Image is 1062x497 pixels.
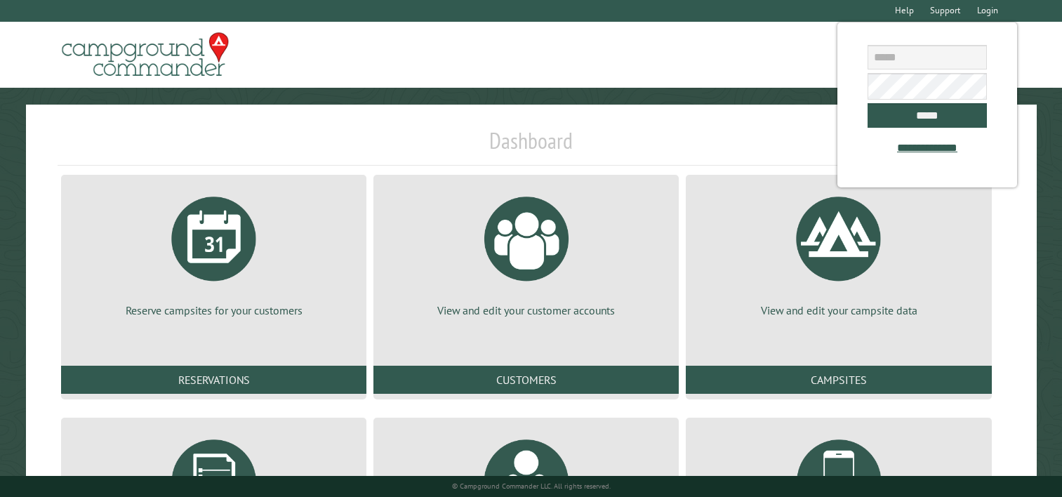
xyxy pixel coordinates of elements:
a: View and edit your campsite data [703,186,974,318]
a: Reserve campsites for your customers [78,186,350,318]
p: Reserve campsites for your customers [78,303,350,318]
a: Customers [373,366,679,394]
a: Campsites [686,366,991,394]
h1: Dashboard [58,127,1004,166]
p: View and edit your campsite data [703,303,974,318]
p: View and edit your customer accounts [390,303,662,318]
small: © Campground Commander LLC. All rights reserved. [452,482,611,491]
a: View and edit your customer accounts [390,186,662,318]
a: Reservations [61,366,366,394]
img: Campground Commander [58,27,233,82]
